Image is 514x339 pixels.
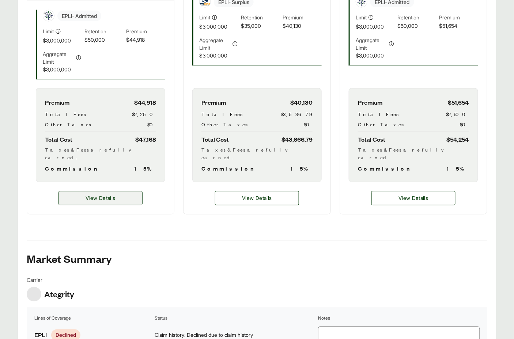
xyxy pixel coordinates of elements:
[201,121,247,128] span: Other Taxes
[356,14,367,21] span: Limit
[281,110,313,118] span: $3,536.79
[241,14,280,22] span: Retention
[201,135,229,145] span: Total Cost
[43,27,54,35] span: Limit
[460,121,469,128] span: $0
[45,97,69,107] span: Premium
[447,135,469,145] span: $54,254
[201,164,257,173] span: Commission
[358,135,385,145] span: Total Cost
[241,22,280,30] span: $35,000
[398,194,428,202] span: View Details
[358,146,469,161] div: Taxes & Fees are fully earned.
[318,315,480,322] th: Notes
[371,191,456,205] a: Berkley MP details
[447,164,469,173] span: 15 %
[126,27,165,36] span: Premium
[132,110,156,118] span: $2,250
[356,36,387,52] span: Aggregate Limit
[215,191,299,205] button: View Details
[135,135,156,145] span: $47,168
[439,22,478,30] span: $51,654
[84,27,123,36] span: Retention
[134,97,156,107] span: $44,918
[281,135,313,145] span: $43,666.79
[448,97,469,107] span: $51,654
[201,146,313,161] div: Taxes & Fees are fully earned.
[57,11,101,21] span: EPLI - Admitted
[43,50,74,66] span: Aggregate Limit
[358,97,382,107] span: Premium
[58,191,143,205] a: Berkley MP - Updated details
[439,14,478,22] span: Premium
[43,10,54,21] img: Berkley Management Protection
[199,36,231,52] span: Aggregate Limit
[242,194,272,202] span: View Details
[304,121,313,128] span: $0
[147,121,156,128] span: $0
[43,37,82,44] span: $3,000,000
[199,52,238,59] span: $3,000,000
[27,253,487,265] h2: Market Summary
[45,146,156,161] div: Taxes & Fees are fully earned.
[45,164,101,173] span: Commission
[358,121,404,128] span: Other Taxes
[356,52,394,59] span: $3,000,000
[126,36,165,44] span: $44,918
[43,66,82,73] span: $3,000,000
[199,14,210,21] span: Limit
[45,110,86,118] span: Total Fees
[27,276,74,284] span: Carrier
[356,23,394,30] span: $3,000,000
[45,135,72,145] span: Total Cost
[199,23,238,30] span: $3,000,000
[291,164,313,173] span: 15 %
[371,191,456,205] button: View Details
[283,22,322,30] span: $40,130
[201,97,226,107] span: Premium
[290,97,313,107] span: $40,130
[86,194,115,202] span: View Details
[201,110,242,118] span: Total Fees
[358,164,413,173] span: Commission
[397,14,436,22] span: Retention
[44,289,74,300] span: Ategrity
[397,22,436,30] span: $50,000
[155,331,316,339] span: Claim history: Declined due to claim history
[154,315,316,322] th: Status
[283,14,322,22] span: Premium
[45,121,91,128] span: Other Taxes
[446,110,469,118] span: $2,600
[34,315,153,322] th: Lines of Coverage
[134,164,156,173] span: 15 %
[84,36,123,44] span: $50,000
[215,191,299,205] a: proRise details
[358,110,399,118] span: Total Fees
[58,191,143,205] button: View Details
